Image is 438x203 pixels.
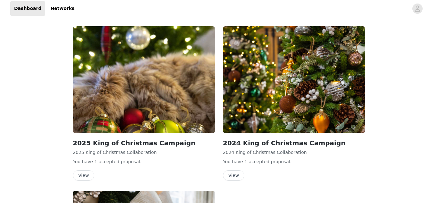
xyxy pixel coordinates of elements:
h2: 2025 King of Christmas Campaign [73,138,215,148]
button: View [223,170,244,181]
img: King Of Christmas [73,26,215,133]
a: View [223,173,244,178]
a: Networks [46,1,78,16]
button: View [73,170,94,181]
img: King Of Christmas [223,26,365,133]
p: 2025 King of Christmas Collaboration [73,149,215,156]
p: You have 1 accepted proposal . [73,158,215,165]
h2: 2024 King of Christmas Campaign [223,138,365,148]
a: Dashboard [10,1,45,16]
p: 2024 King of Christmas Collaboration [223,149,365,156]
p: You have 1 accepted proposal . [223,158,365,165]
div: avatar [414,4,420,14]
a: View [73,173,94,178]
